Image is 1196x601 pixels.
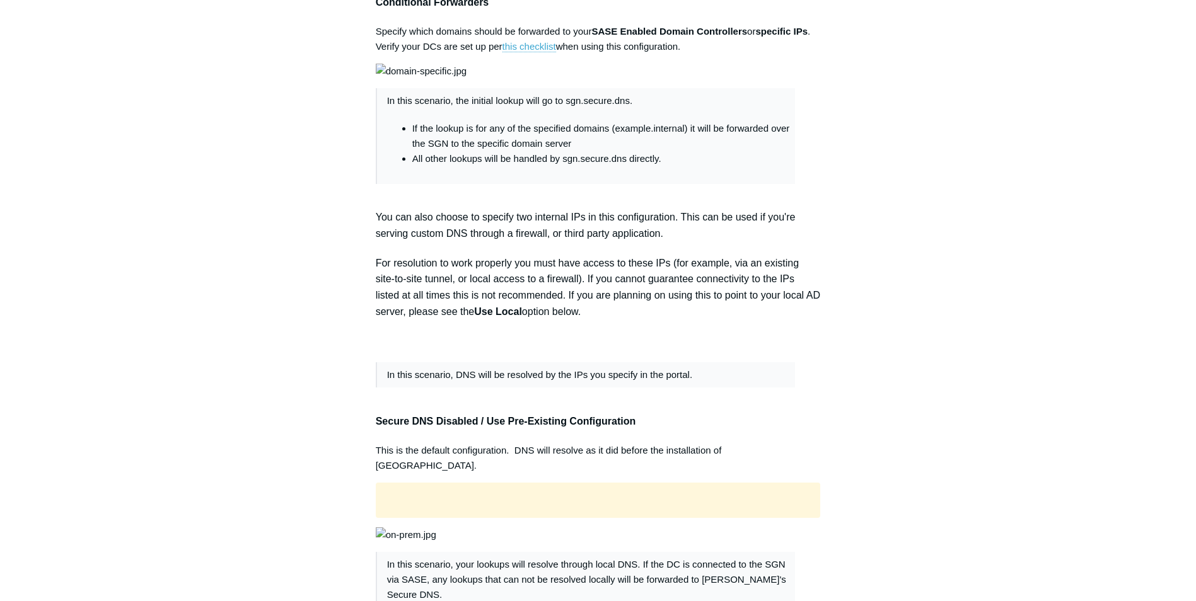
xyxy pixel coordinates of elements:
[412,151,791,166] li: All other lookups will be handled by sgn.secure.dns directly.
[376,443,821,473] p: This is the default configuration. DNS will resolve as it did before the installation of [GEOGRAP...
[376,24,821,54] p: Specify which domains should be forwarded to your or . Verify your DCs are set up per when using ...
[376,88,796,184] blockquote: In this scenario, the initial lookup will go to sgn.secure.dns.
[502,41,556,52] a: this checklist
[376,255,821,319] h4: For resolution to work properly you must have access to these IPs (for example, via an existing s...
[474,306,522,317] strong: Use Local
[755,26,808,37] strong: specific IPs
[376,416,636,426] strong: Secure DNS Disabled / Use Pre-Existing Configuration
[376,64,467,79] img: domain-specific.jpg
[591,26,747,37] strong: SASE Enabled Domain Controllers
[376,527,436,542] img: on-prem.jpg
[376,193,821,242] h4: You can also choose to specify two internal IPs in this configuration. This can be used if you're...
[412,121,791,151] li: If the lookup is for any of the specified domains (example.internal) it will be forwarded over th...
[376,362,796,387] blockquote: In this scenario, DNS will be resolved by the IPs you specify in the portal.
